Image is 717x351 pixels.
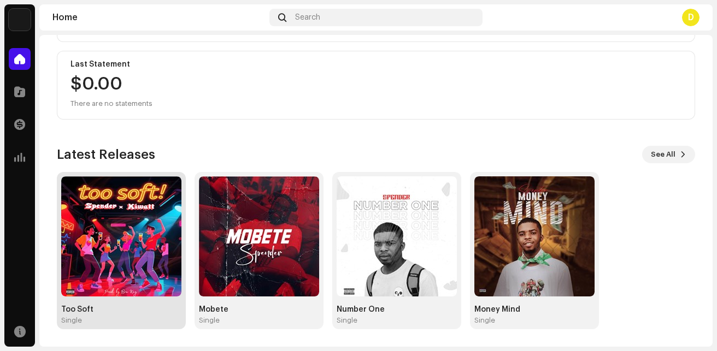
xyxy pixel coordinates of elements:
div: Money Mind [474,305,595,314]
img: 2784face-869a-4431-a986-a3ce81b6d459 [199,176,319,296]
div: Single [61,316,82,325]
h3: Latest Releases [57,146,155,163]
re-o-card-value: Last Statement [57,51,695,120]
div: Home [52,13,265,22]
div: Mobete [199,305,319,314]
div: There are no statements [70,97,152,110]
div: Last Statement [70,60,681,69]
img: 1c16f3de-5afb-4452-805d-3f3454e20b1b [9,9,31,31]
button: See All [642,146,695,163]
div: Single [199,316,220,325]
span: Search [295,13,320,22]
span: See All [651,144,675,165]
img: 36b628b2-eb85-4a84-a46b-fc122f65a3aa [61,176,181,296]
div: Single [474,316,495,325]
div: Single [337,316,357,325]
img: 738f79e7-5e06-4423-b6ac-ab59c726cdb1 [474,176,595,296]
img: 45b43b56-2565-4100-b048-49043a9f7e92 [337,176,457,296]
div: D [682,9,700,26]
div: Number One [337,305,457,314]
div: Too Soft [61,305,181,314]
